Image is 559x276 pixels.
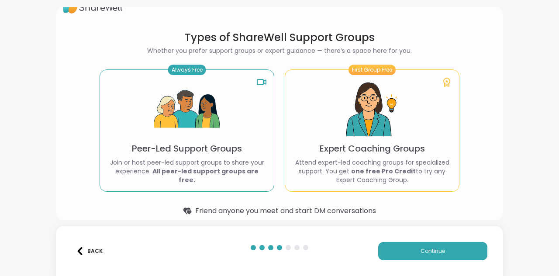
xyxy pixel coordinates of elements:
[152,167,259,184] b: All peer-led support groups are free.
[72,242,107,260] button: Back
[349,65,396,75] div: First Group Free
[76,247,103,255] div: Back
[339,77,405,142] img: Expert Coaching Groups
[168,65,206,75] div: Always Free
[292,158,452,184] p: Attend expert-led coaching groups for specialized support. You get to try any Expert Coaching Group.
[351,167,416,176] b: one free Pro Credit
[154,77,220,142] img: Peer-Led Support Groups
[421,247,445,255] span: Continue
[320,142,425,155] p: Expert Coaching Groups
[107,158,267,184] p: Join or host peer-led support groups to share your experience.
[378,242,487,260] button: Continue
[100,31,459,45] h1: Types of ShareWell Support Groups
[195,206,376,216] span: Friend anyone you meet and start DM conversations
[132,142,242,155] p: Peer-Led Support Groups
[100,46,459,55] h2: Whether you prefer support groups or expert guidance — there’s a space here for you.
